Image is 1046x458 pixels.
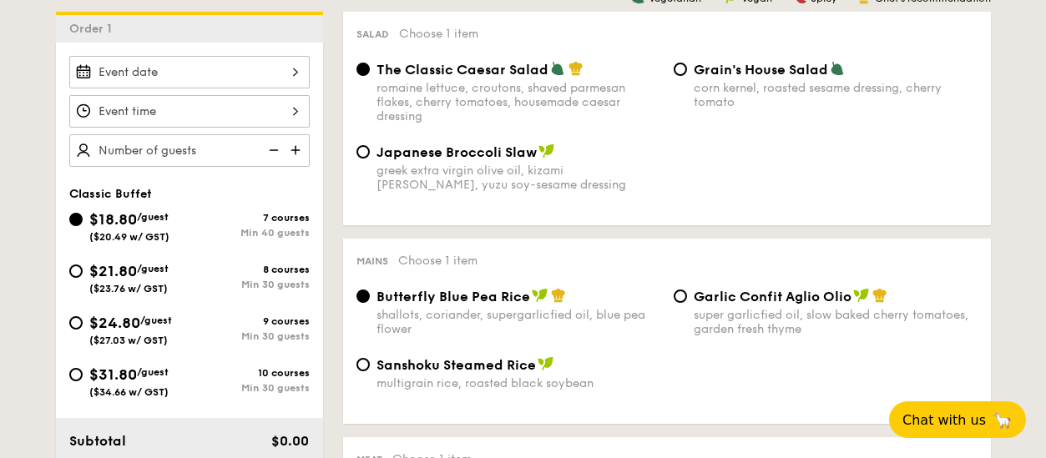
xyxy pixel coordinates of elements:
[694,289,851,304] span: Garlic Confit Aglio Olio
[69,22,119,36] span: Order 1
[137,366,169,378] span: /guest
[376,62,548,78] span: The Classic Caesar Salad
[140,315,172,326] span: /guest
[538,143,555,159] img: icon-vegan.f8ff3823.svg
[260,134,285,166] img: icon-reduce.1d2dbef1.svg
[89,386,169,398] span: ($34.66 w/ GST)
[69,134,310,167] input: Number of guests
[137,263,169,274] span: /guest
[399,27,478,41] span: Choose 1 item
[356,145,370,159] input: Japanese Broccoli Slawgreek extra virgin olive oil, kizami [PERSON_NAME], yuzu soy-sesame dressing
[568,61,584,76] img: icon-chef-hat.a58ddaea.svg
[356,358,370,371] input: Sanshoku Steamed Ricemultigrain rice, roasted black soybean
[189,367,310,379] div: 10 courses
[89,210,137,229] span: $18.80
[89,231,169,243] span: ($20.49 w/ GST)
[356,63,370,76] input: The Classic Caesar Saladromaine lettuce, croutons, shaved parmesan flakes, cherry tomatoes, house...
[285,134,310,166] img: icon-add.58712e84.svg
[376,81,660,123] div: romaine lettuce, croutons, shaved parmesan flakes, cherry tomatoes, housemade caesar dressing
[993,410,1013,430] span: 🦙
[271,433,309,449] span: $0.00
[89,283,168,294] span: ($23.76 w/ GST)
[902,412,986,428] span: Chat with us
[872,288,887,303] img: icon-chef-hat.a58ddaea.svg
[674,63,687,76] input: Grain's House Saladcorn kernel, roasted sesame dressing, cherry tomato
[137,211,169,223] span: /guest
[376,164,660,192] div: greek extra virgin olive oil, kizami [PERSON_NAME], yuzu soy-sesame dressing
[189,330,310,342] div: Min 30 guests
[356,289,370,303] input: Butterfly Blue Pea Riceshallots, coriander, supergarlicfied oil, blue pea flower
[69,316,83,330] input: $24.80/guest($27.03 w/ GST)9 coursesMin 30 guests
[889,401,1026,438] button: Chat with us🦙
[674,289,687,303] input: Garlic Confit Aglio Oliosuper garlicfied oil, slow baked cherry tomatoes, garden fresh thyme
[69,368,83,381] input: $31.80/guest($34.66 w/ GST)10 coursesMin 30 guests
[69,56,310,88] input: Event date
[89,335,168,346] span: ($27.03 w/ GST)
[551,288,566,303] img: icon-chef-hat.a58ddaea.svg
[356,28,389,40] span: Salad
[189,264,310,275] div: 8 courses
[189,227,310,239] div: Min 40 guests
[376,357,536,373] span: Sanshoku Steamed Rice
[89,262,137,280] span: $21.80
[694,81,978,109] div: corn kernel, roasted sesame dressing, cherry tomato
[69,433,126,449] span: Subtotal
[376,289,530,304] span: Butterfly Blue Pea Rice
[550,61,565,76] img: icon-vegetarian.fe4039eb.svg
[398,254,478,268] span: Choose 1 item
[189,382,310,394] div: Min 30 guests
[89,365,137,384] span: $31.80
[69,213,83,226] input: $18.80/guest($20.49 w/ GST)7 coursesMin 40 guests
[69,187,152,201] span: Classic Buffet
[189,212,310,224] div: 7 courses
[830,61,845,76] img: icon-vegetarian.fe4039eb.svg
[69,264,83,278] input: $21.80/guest($23.76 w/ GST)8 coursesMin 30 guests
[853,288,870,303] img: icon-vegan.f8ff3823.svg
[376,308,660,336] div: shallots, coriander, supergarlicfied oil, blue pea flower
[189,315,310,327] div: 9 courses
[694,308,978,336] div: super garlicfied oil, slow baked cherry tomatoes, garden fresh thyme
[69,95,310,128] input: Event time
[538,356,554,371] img: icon-vegan.f8ff3823.svg
[89,314,140,332] span: $24.80
[189,279,310,290] div: Min 30 guests
[376,144,537,160] span: Japanese Broccoli Slaw
[376,376,660,390] div: multigrain rice, roasted black soybean
[356,255,388,267] span: Mains
[532,288,548,303] img: icon-vegan.f8ff3823.svg
[694,62,828,78] span: Grain's House Salad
